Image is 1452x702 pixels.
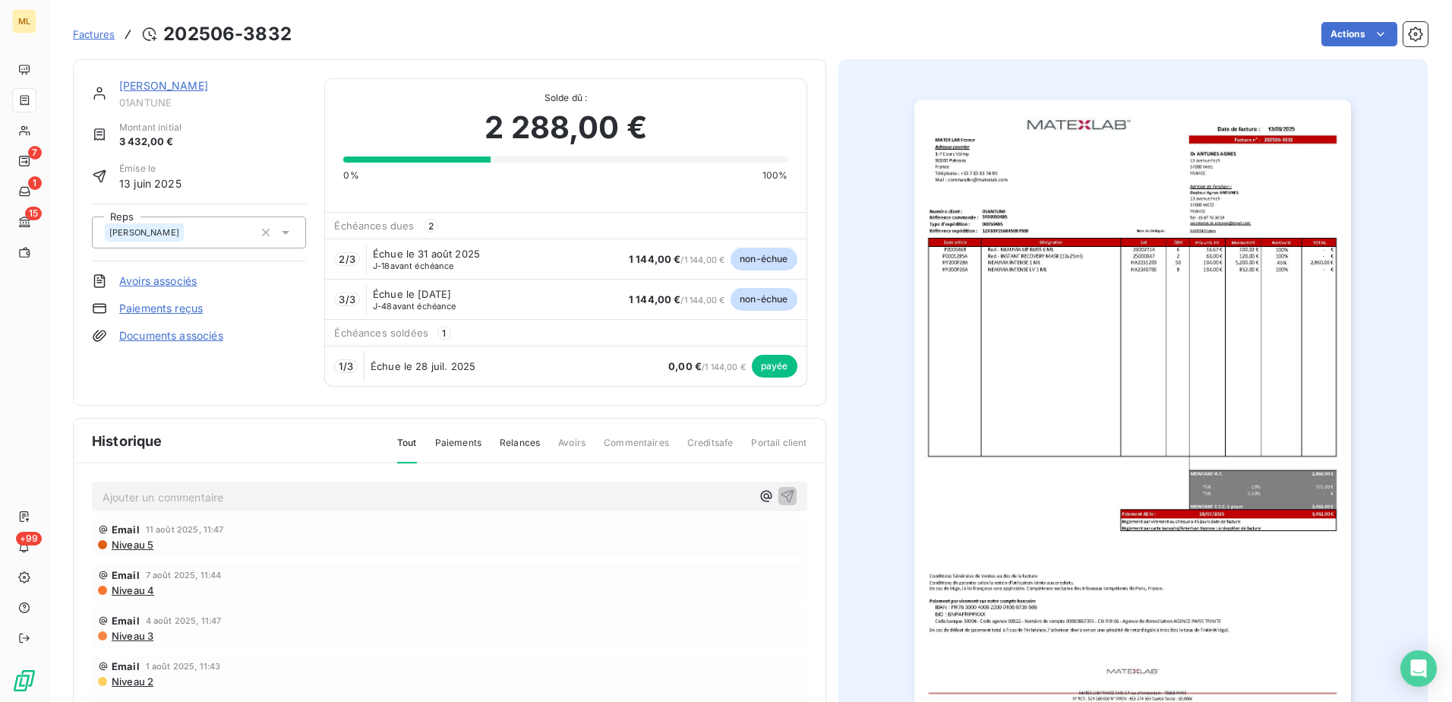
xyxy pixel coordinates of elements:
span: 1 144,00 € [629,253,681,265]
span: / 1 144,00 € [668,362,746,372]
span: 2 288,00 € [485,105,647,150]
span: Niveau 2 [110,675,153,688]
span: Relances [500,436,540,462]
span: 0% [343,169,358,182]
span: non-échue [731,248,797,270]
span: [PERSON_NAME] [109,228,179,237]
span: Montant initial [119,121,181,134]
span: / 1 144,00 € [629,295,724,305]
span: / 1 144,00 € [629,255,724,265]
span: Échéances dues [334,220,414,232]
span: 1 144,00 € [629,293,681,305]
span: Creditsafe [687,436,734,462]
span: 4 août 2025, 11:47 [146,616,222,625]
span: avant échéance [373,261,454,270]
span: Niveau 5 [110,539,153,551]
span: Solde dû : [343,91,788,105]
span: J-48 [373,301,393,311]
span: avant échéance [373,302,456,311]
a: Avoirs associés [119,274,197,289]
span: Commentaires [604,436,669,462]
span: 3 432,00 € [119,134,181,150]
div: ML [12,9,36,33]
span: 13 juin 2025 [119,175,181,191]
span: non-échue [731,288,797,311]
a: 15 [12,210,36,234]
span: Email [112,615,140,627]
span: Avoirs [558,436,586,462]
span: Tout [397,436,417,463]
span: 1 [437,326,451,340]
span: Paiements [435,436,481,462]
span: 1 [28,176,42,190]
span: Factures [73,28,115,40]
span: payée [752,355,797,378]
span: 100% [762,169,788,182]
button: Actions [1321,22,1397,46]
span: 01ANTUNE [119,96,306,109]
span: 7 août 2025, 11:44 [146,571,222,580]
a: [PERSON_NAME] [119,79,208,92]
span: Échue le [DATE] [373,288,451,300]
span: Échue le 28 juil. 2025 [371,360,475,372]
span: Portail client [751,436,806,462]
span: Email [112,523,140,536]
span: Historique [92,431,163,451]
a: Documents associés [119,328,223,343]
div: Open Intercom Messenger [1400,650,1437,687]
span: 1 août 2025, 11:43 [146,662,221,671]
a: 7 [12,149,36,173]
a: Factures [73,27,115,42]
span: Niveau 3 [110,630,153,642]
img: Logo LeanPay [12,669,36,693]
a: 1 [12,179,36,204]
span: 0,00 € [668,360,702,372]
span: 11 août 2025, 11:47 [146,525,224,534]
span: Email [112,569,140,581]
span: 2 [424,219,438,232]
span: Niveau 4 [110,584,154,596]
span: 2 / 3 [339,253,355,265]
span: J-18 [373,261,390,271]
span: Échéances soldées [334,327,428,339]
span: 3 / 3 [339,293,355,305]
span: 7 [28,146,42,160]
span: Email [112,660,140,672]
h3: 202506-3832 [163,21,292,48]
span: 1 / 3 [339,360,352,372]
a: Paiements reçus [119,301,203,316]
span: Échue le 31 août 2025 [373,248,480,260]
span: 15 [25,207,42,220]
span: +99 [16,532,42,545]
span: Émise le [119,162,181,175]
